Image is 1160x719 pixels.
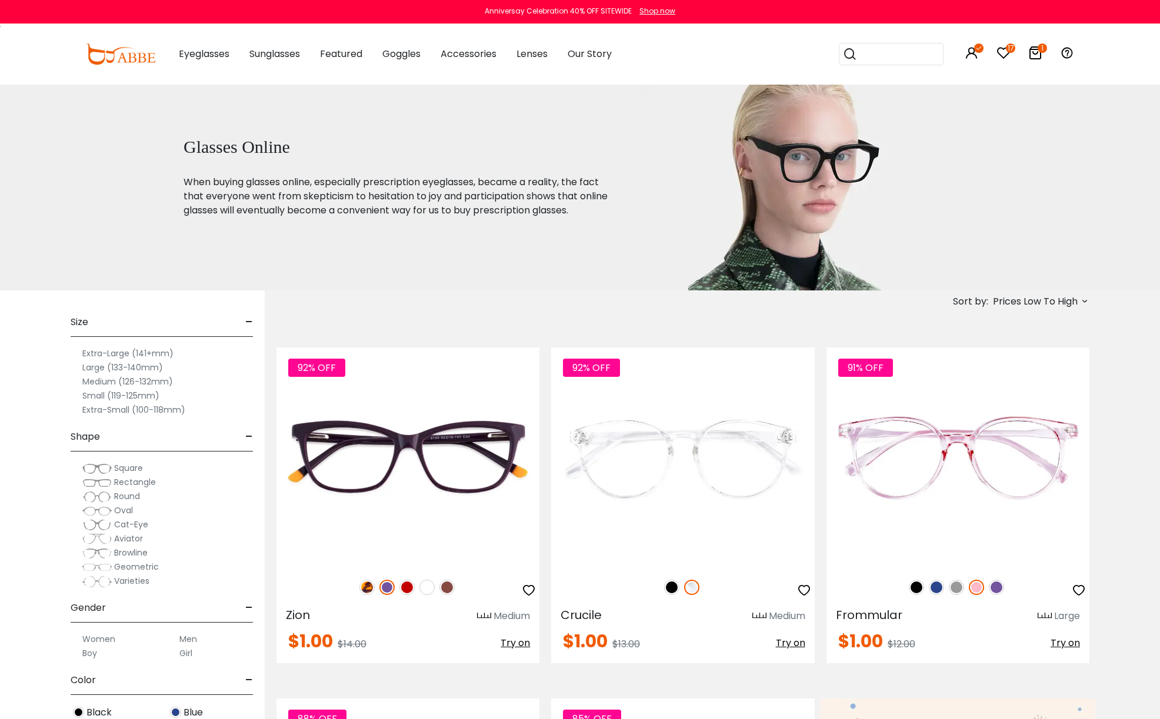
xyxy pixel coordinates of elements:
span: $1.00 [563,628,608,654]
span: $13.00 [612,637,640,651]
span: 92% OFF [288,359,345,377]
img: Clear [684,580,699,595]
span: Geometric [114,561,159,573]
a: Shop now [634,6,675,16]
span: Frommular [836,607,902,623]
span: Eyeglasses [179,47,229,61]
img: Black [73,707,84,718]
img: Blue [929,580,944,595]
h1: Glasses Online [184,136,612,158]
span: $1.00 [838,628,883,654]
span: Try on [1051,636,1080,650]
img: Red [399,580,415,595]
img: size ruler [752,612,766,621]
span: Sort by: [953,295,988,308]
span: Gender [71,594,106,622]
img: Blue [170,707,181,718]
span: Goggles [382,47,421,61]
span: Rectangle [114,476,156,488]
img: Purple Zion - Acetate ,Universal Bridge Fit [276,347,539,567]
label: Large (133-140mm) [82,360,163,374]
p: When buying glasses online, especially prescription eyeglasses, became a reality, the fact that e... [184,175,612,218]
label: Extra-Large (141+mm) [82,346,174,360]
img: abbeglasses.com [86,44,155,65]
label: Women [82,632,115,646]
span: Our Story [568,47,612,61]
span: Round [114,490,140,502]
span: Shape [71,423,100,451]
span: Sunglasses [249,47,300,61]
img: size ruler [477,612,491,621]
span: - [245,308,253,336]
img: Fclear Crucile - Plastic ,Universal Bridge Fit [551,347,814,567]
span: $1.00 [288,628,333,654]
img: Round.png [82,491,112,503]
img: Browline.png [82,547,112,559]
span: Color [71,666,96,694]
img: glasses online [641,85,940,290]
span: Size [71,308,88,336]
span: Square [114,462,143,474]
span: 91% OFF [838,359,893,377]
button: Try on [501,633,530,654]
div: Large [1054,609,1080,623]
img: Leopard [359,580,375,595]
img: Purple [379,580,395,595]
label: Men [179,632,197,646]
span: Try on [501,636,530,650]
i: 17 [1006,44,1015,53]
span: Prices Low To High [993,291,1078,312]
span: $12.00 [888,637,915,651]
a: 17 [996,48,1011,62]
img: Geometric.png [82,561,112,573]
span: - [245,666,253,694]
img: Brown [439,580,455,595]
i: 1 [1038,44,1047,53]
img: Black [909,580,924,595]
span: Varieties [114,575,149,587]
img: Aviator.png [82,533,112,545]
a: 1 [1028,48,1042,62]
span: Oval [114,504,133,516]
span: Aviator [114,533,143,544]
label: Girl [179,646,192,660]
div: Medium [494,609,530,623]
button: Try on [776,633,805,654]
div: Medium [769,609,805,623]
img: Purple [989,580,1004,595]
span: - [245,423,253,451]
label: Medium (126-132mm) [82,374,173,389]
button: Try on [1051,633,1080,654]
img: Cat-Eye.png [82,519,112,531]
img: size ruler [1038,612,1052,621]
span: Crucile [561,607,602,623]
span: Accessories [441,47,496,61]
img: Gray [949,580,964,595]
img: Oval.png [82,505,112,517]
div: Shop now [639,6,675,16]
span: Try on [776,636,805,650]
span: Browline [114,547,148,559]
span: Lenses [516,47,548,61]
span: - [245,594,253,622]
img: Varieties.png [82,576,112,588]
span: $14.00 [338,637,366,651]
span: 92% OFF [563,359,620,377]
img: Black [664,580,679,595]
img: White [419,580,435,595]
span: Zion [286,607,310,623]
img: Pink [969,580,984,595]
label: Extra-Small (100-118mm) [82,403,185,417]
img: Rectangle.png [82,477,112,489]
label: Boy [82,646,97,660]
div: Anniversay Celebration 40% OFF SITEWIDE [485,6,632,16]
img: Pink Frommular - Plastic ,Universal Bridge Fit [826,347,1089,567]
span: Cat-Eye [114,519,148,530]
label: Small (119-125mm) [82,389,159,403]
span: Featured [320,47,362,61]
img: Square.png [82,463,112,474]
